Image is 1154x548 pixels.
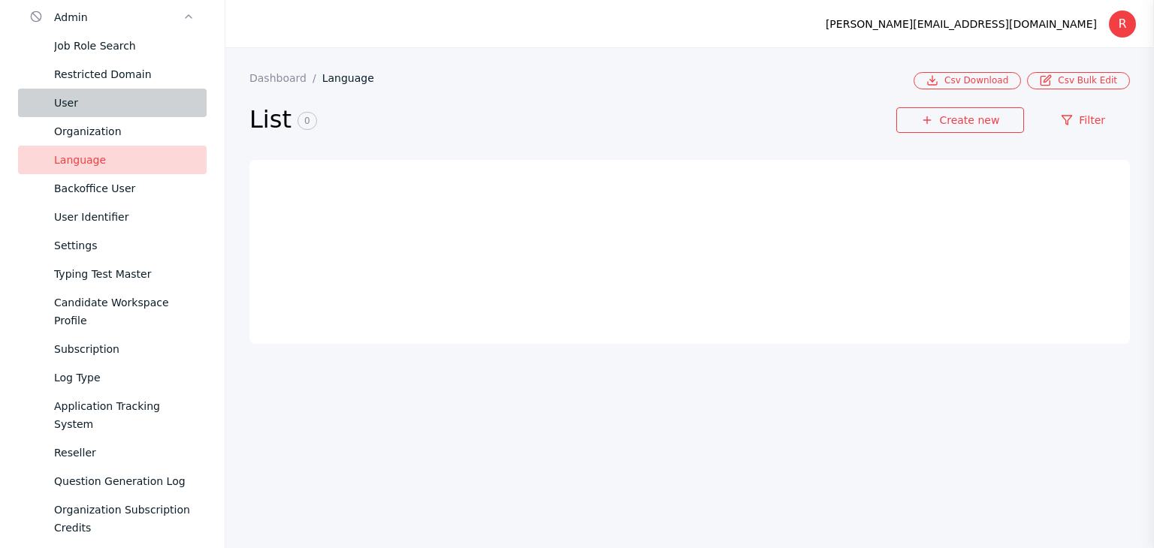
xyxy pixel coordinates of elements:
[18,467,207,495] a: Question Generation Log
[54,65,195,83] div: Restricted Domain
[54,179,195,197] div: Backoffice User
[54,8,183,26] div: Admin
[914,72,1021,89] a: Csv Download
[249,104,896,136] h2: List
[896,107,1024,133] a: Create new
[1036,107,1130,133] a: Filter
[18,260,207,288] a: Typing Test Master
[322,72,386,84] a: Language
[18,60,207,89] a: Restricted Domain
[54,444,195,462] div: Reseller
[18,89,207,117] a: User
[18,117,207,146] a: Organization
[54,472,195,490] div: Question Generation Log
[18,203,207,231] a: User Identifier
[18,363,207,392] a: Log Type
[826,15,1097,33] div: [PERSON_NAME][EMAIL_ADDRESS][DOMAIN_NAME]
[54,236,195,254] div: Settings
[18,32,207,60] a: Job Role Search
[249,72,322,84] a: Dashboard
[1109,11,1136,38] div: R
[18,392,207,438] a: Application Tracking System
[54,265,195,283] div: Typing Test Master
[54,397,195,433] div: Application Tracking System
[54,501,195,537] div: Organization Subscription Credits
[54,151,195,169] div: Language
[18,288,207,335] a: Candidate Workspace Profile
[54,37,195,55] div: Job Role Search
[1027,72,1130,89] a: Csv Bulk Edit
[298,112,317,130] span: 0
[18,335,207,363] a: Subscription
[18,231,207,260] a: Settings
[54,294,195,330] div: Candidate Workspace Profile
[18,174,207,203] a: Backoffice User
[54,94,195,112] div: User
[54,340,195,358] div: Subscription
[54,208,195,226] div: User Identifier
[54,369,195,387] div: Log Type
[18,438,207,467] a: Reseller
[18,146,207,174] a: Language
[54,122,195,140] div: Organization
[18,495,207,542] a: Organization Subscription Credits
